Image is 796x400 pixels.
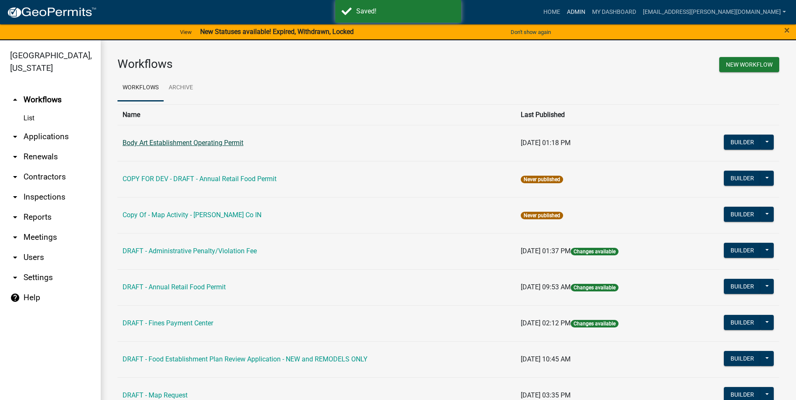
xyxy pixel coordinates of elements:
span: [DATE] 10:45 AM [521,355,571,363]
span: Changes available [571,248,619,255]
button: New Workflow [719,57,779,72]
a: DRAFT - Administrative Penalty/Violation Fee [123,247,257,255]
a: [EMAIL_ADDRESS][PERSON_NAME][DOMAIN_NAME] [639,4,789,20]
i: arrow_drop_down [10,232,20,242]
span: [DATE] 03:35 PM [521,391,571,399]
span: × [784,24,790,36]
button: Builder [724,207,761,222]
button: Builder [724,315,761,330]
a: Body Art Establishment Operating Permit [123,139,243,147]
span: [DATE] 01:18 PM [521,139,571,147]
span: [DATE] 02:12 PM [521,319,571,327]
a: DRAFT - Food Establishment Plan Review Application - NEW and REMODELS ONLY [123,355,368,363]
span: [DATE] 09:53 AM [521,283,571,291]
i: arrow_drop_down [10,273,20,283]
th: Last Published [516,104,684,125]
span: [DATE] 01:37 PM [521,247,571,255]
div: Saved! [356,6,455,16]
span: Never published [521,176,563,183]
button: Builder [724,279,761,294]
a: Workflows [117,75,164,101]
strong: New Statuses available! Expired, Withdrawn, Locked [200,28,354,36]
span: Changes available [571,284,619,291]
a: Admin [564,4,589,20]
button: Close [784,25,790,35]
button: Builder [724,243,761,258]
button: Don't show again [507,25,554,39]
a: My Dashboard [589,4,639,20]
button: Builder [724,351,761,366]
button: Builder [724,135,761,150]
span: Changes available [571,320,619,327]
h3: Workflows [117,57,442,71]
a: Copy Of - Map Activity - [PERSON_NAME] Co IN [123,211,261,219]
a: DRAFT - Fines Payment Center [123,319,213,327]
th: Name [117,104,516,125]
a: Home [540,4,564,20]
i: help [10,293,20,303]
span: Never published [521,212,563,219]
i: arrow_drop_down [10,132,20,142]
a: Archive [164,75,198,101]
i: arrow_drop_up [10,95,20,105]
i: arrow_drop_down [10,252,20,262]
button: Builder [724,171,761,186]
a: DRAFT - Annual Retail Food Permit [123,283,226,291]
a: DRAFT - Map Request [123,391,188,399]
i: arrow_drop_down [10,152,20,162]
i: arrow_drop_down [10,192,20,202]
i: arrow_drop_down [10,212,20,222]
a: View [177,25,195,39]
i: arrow_drop_down [10,172,20,182]
a: COPY FOR DEV - DRAFT - Annual Retail Food Permit [123,175,277,183]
